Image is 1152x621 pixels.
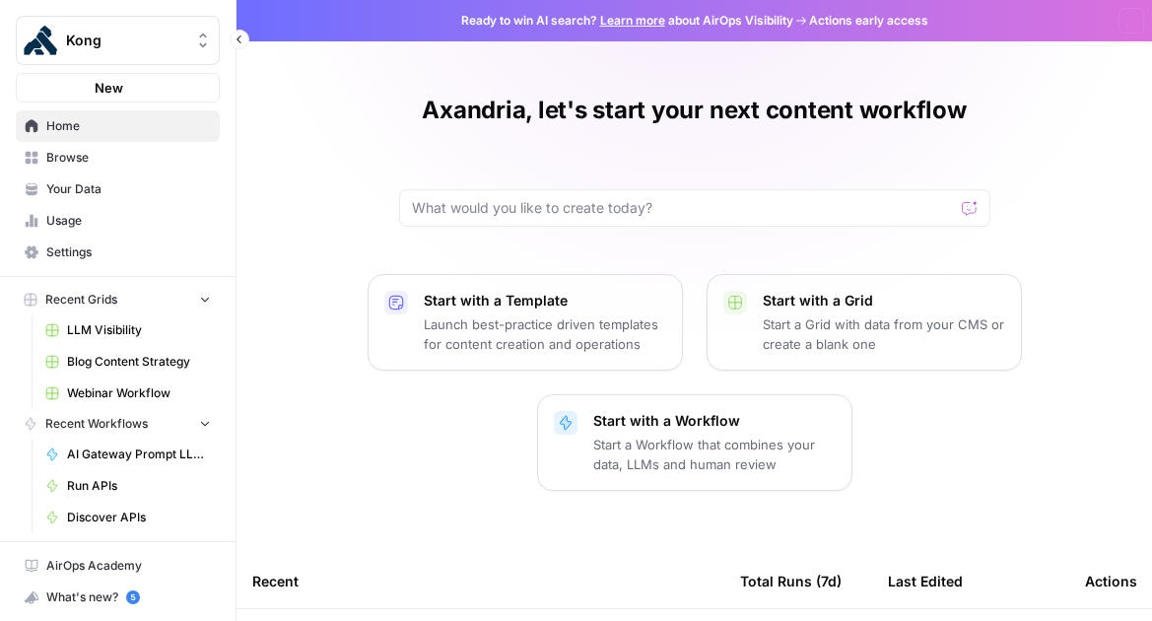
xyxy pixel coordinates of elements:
span: Your Data [46,180,211,198]
div: Recent [252,554,709,608]
h1: Axandria, let's start your next content workflow [422,95,966,126]
a: Browse [16,142,220,173]
span: Settings [46,243,211,261]
a: Home [16,110,220,142]
span: New [95,78,123,98]
span: AI Gateway Prompt LLM Visibility [67,446,211,463]
a: Webinar Workflow [36,378,220,409]
span: Ready to win AI search? about AirOps Visibility [461,12,793,30]
input: What would you like to create today? [412,198,954,218]
p: Start with a Grid [763,291,1005,310]
a: AI Gateway Prompt LLM Visibility [36,439,220,470]
span: Home [46,117,211,135]
p: Start with a Template [424,291,666,310]
span: LLM Visibility [67,321,211,339]
button: Start with a WorkflowStart a Workflow that combines your data, LLMs and human review [537,394,852,491]
span: Webinar Workflow [67,384,211,402]
div: Actions [1085,554,1137,608]
a: LLM Visibility [36,314,220,346]
button: Start with a TemplateLaunch best-practice driven templates for content creation and operations [368,274,683,371]
text: 5 [130,592,135,602]
button: Start with a GridStart a Grid with data from your CMS or create a blank one [707,274,1022,371]
span: Discover APIs [67,509,211,526]
a: Discover APIs [36,502,220,533]
a: Blog Content Strategy [36,346,220,378]
p: Launch best-practice driven templates for content creation and operations [424,314,666,354]
span: AirOps Academy [46,557,211,575]
button: Recent Grids [16,285,220,314]
a: Your Data [16,173,220,205]
p: Start a Workflow that combines your data, LLMs and human review [593,435,836,474]
a: Run APIs [36,470,220,502]
a: Usage [16,205,220,237]
button: Workspace: Kong [16,16,220,65]
span: Recent Grids [45,291,117,309]
span: Usage [46,212,211,230]
div: Total Runs (7d) [740,554,842,608]
button: Recent Workflows [16,409,220,439]
span: Run APIs [67,477,211,495]
a: AirOps Academy [16,550,220,582]
span: Browse [46,149,211,167]
a: Learn more [600,13,665,28]
span: Recent Workflows [45,415,148,433]
span: Actions early access [809,12,928,30]
p: Start with a Workflow [593,411,836,431]
span: Blog Content Strategy [67,353,211,371]
span: Kong [66,31,185,50]
a: 5 [126,590,140,604]
button: New [16,73,220,103]
div: Last Edited [888,554,963,608]
button: What's new? 5 [16,582,220,613]
div: What's new? [17,583,219,612]
img: Kong Logo [23,23,58,58]
a: Settings [16,237,220,268]
p: Start a Grid with data from your CMS or create a blank one [763,314,1005,354]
